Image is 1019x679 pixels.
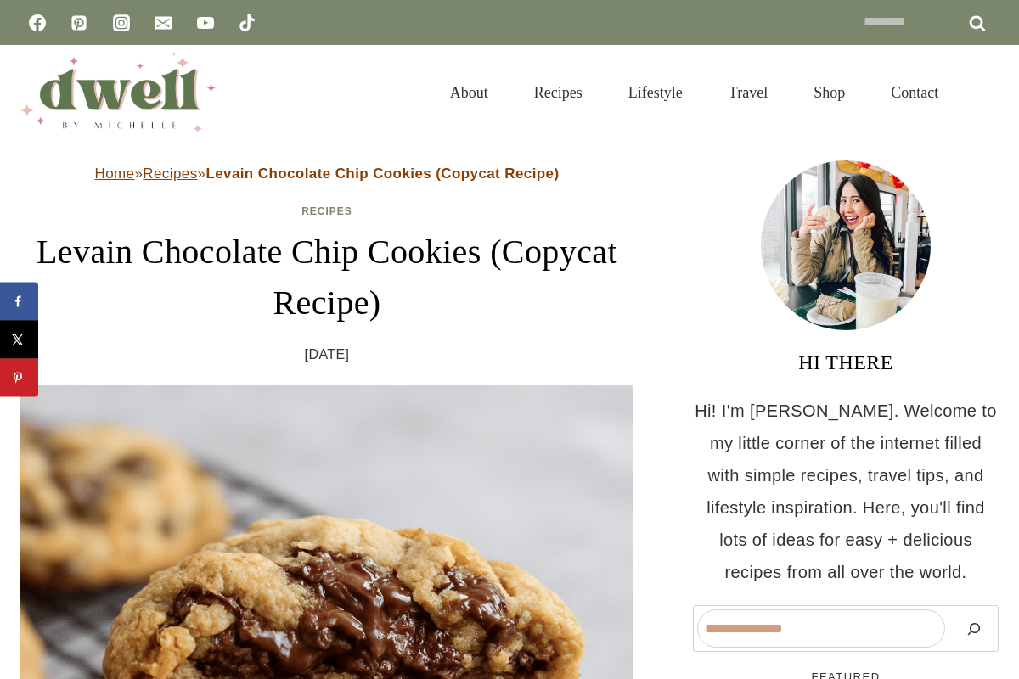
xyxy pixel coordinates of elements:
[95,166,135,182] a: Home
[20,53,216,132] img: DWELL by michelle
[95,166,560,182] span: » »
[146,6,180,40] a: Email
[230,6,264,40] a: TikTok
[20,6,54,40] a: Facebook
[104,6,138,40] a: Instagram
[970,78,999,107] button: View Search Form
[62,6,96,40] a: Pinterest
[427,63,961,122] nav: Primary Navigation
[693,347,999,378] h3: HI THERE
[189,6,222,40] a: YouTube
[305,342,350,368] time: [DATE]
[427,63,511,122] a: About
[205,166,559,182] strong: Levain Chocolate Chip Cookies (Copycat Recipe)
[868,63,961,122] a: Contact
[954,609,994,648] button: Search
[20,227,633,328] h1: Levain Chocolate Chip Cookies (Copycat Recipe)
[693,395,999,588] p: Hi! I'm [PERSON_NAME]. Welcome to my little corner of the internet filled with simple recipes, tr...
[791,63,868,122] a: Shop
[706,63,791,122] a: Travel
[605,63,706,122] a: Lifestyle
[511,63,605,122] a: Recipes
[143,166,197,182] a: Recipes
[301,205,352,217] a: Recipes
